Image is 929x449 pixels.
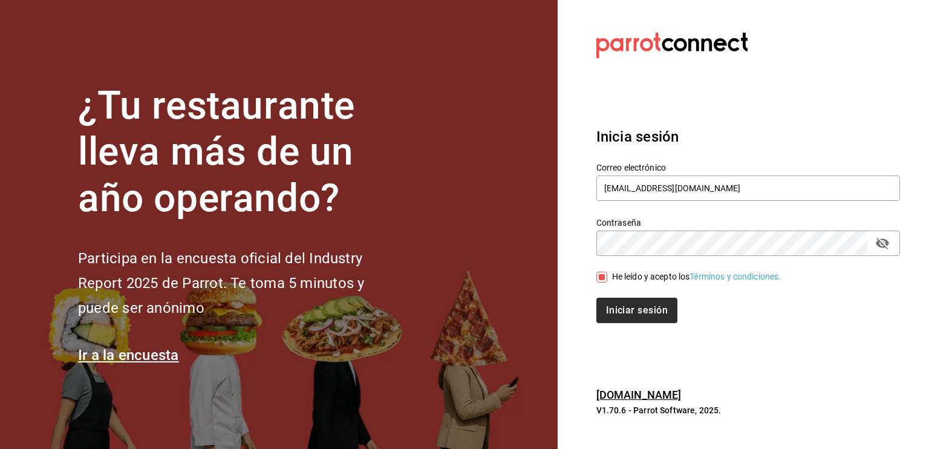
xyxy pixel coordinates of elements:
[596,175,900,201] input: Ingresa tu correo electrónico
[596,388,682,401] a: [DOMAIN_NAME]
[596,404,900,416] p: V1.70.6 - Parrot Software, 2025.
[78,83,405,222] h1: ¿Tu restaurante lleva más de un año operando?
[872,233,893,254] button: passwordField
[689,272,781,281] a: Términos y condiciones.
[596,163,900,171] label: Correo electrónico
[612,270,781,283] div: He leído y acepto los
[596,298,677,323] button: Iniciar sesión
[596,126,900,148] h3: Inicia sesión
[596,218,900,226] label: Contraseña
[78,246,405,320] h2: Participa en la encuesta oficial del Industry Report 2025 de Parrot. Te toma 5 minutos y puede se...
[78,347,179,364] a: Ir a la encuesta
